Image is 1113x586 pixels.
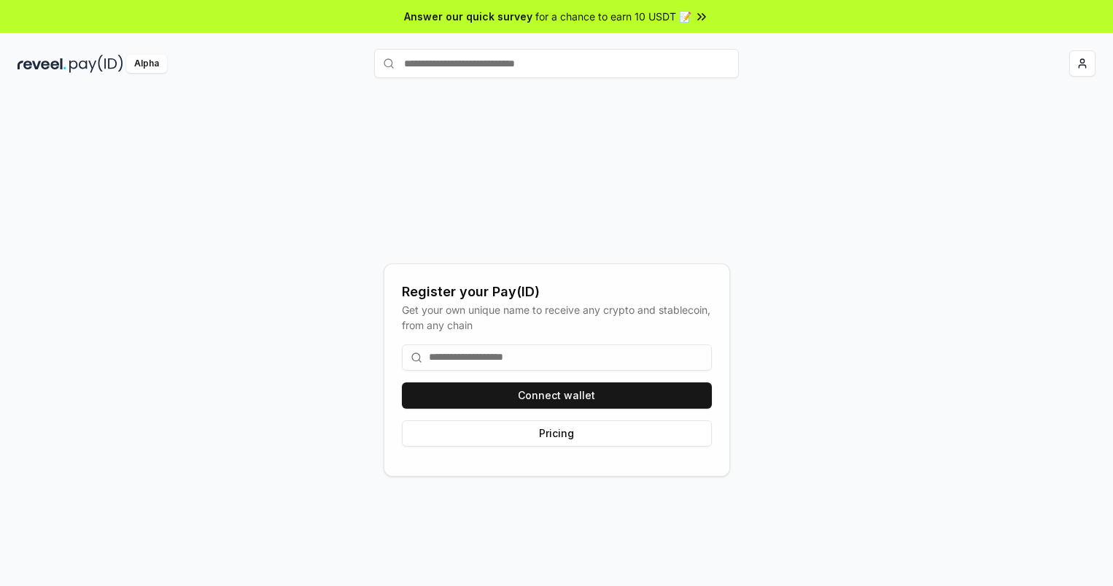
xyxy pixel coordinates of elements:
img: reveel_dark [18,55,66,73]
button: Connect wallet [402,382,712,409]
span: for a chance to earn 10 USDT 📝 [535,9,691,24]
img: pay_id [69,55,123,73]
div: Alpha [126,55,167,73]
div: Get your own unique name to receive any crypto and stablecoin, from any chain [402,302,712,333]
button: Pricing [402,420,712,447]
div: Register your Pay(ID) [402,282,712,302]
span: Answer our quick survey [404,9,532,24]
